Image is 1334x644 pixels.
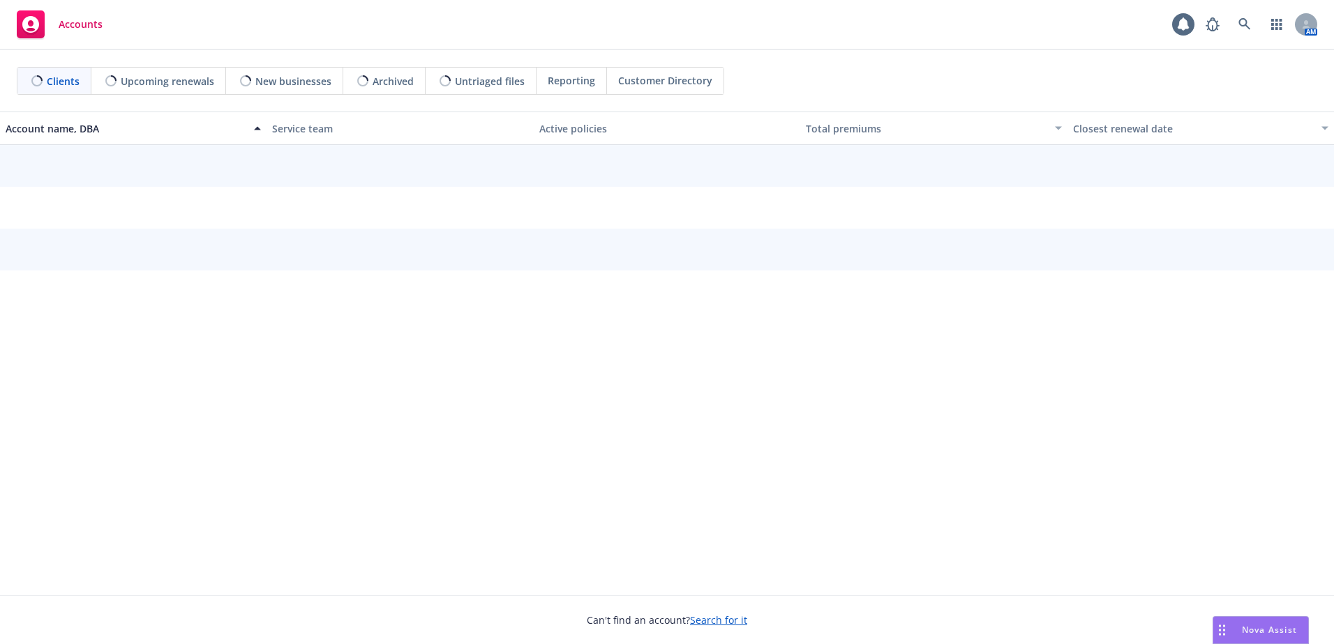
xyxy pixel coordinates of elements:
div: Active policies [539,121,795,136]
span: Clients [47,74,80,89]
span: Archived [373,74,414,89]
a: Search for it [690,613,747,627]
a: Search [1231,10,1259,38]
button: Total premiums [800,112,1067,145]
span: New businesses [255,74,331,89]
div: Closest renewal date [1073,121,1313,136]
span: Customer Directory [618,73,712,88]
button: Closest renewal date [1067,112,1334,145]
div: Account name, DBA [6,121,246,136]
span: Reporting [548,73,595,88]
div: Drag to move [1213,617,1231,643]
span: Accounts [59,19,103,30]
button: Service team [267,112,533,145]
a: Report a Bug [1199,10,1227,38]
a: Switch app [1263,10,1291,38]
div: Service team [272,121,527,136]
a: Accounts [11,5,108,44]
span: Untriaged files [455,74,525,89]
span: Nova Assist [1242,624,1297,636]
span: Upcoming renewals [121,74,214,89]
span: Can't find an account? [587,613,747,627]
button: Active policies [534,112,800,145]
button: Nova Assist [1213,616,1309,644]
div: Total premiums [806,121,1046,136]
